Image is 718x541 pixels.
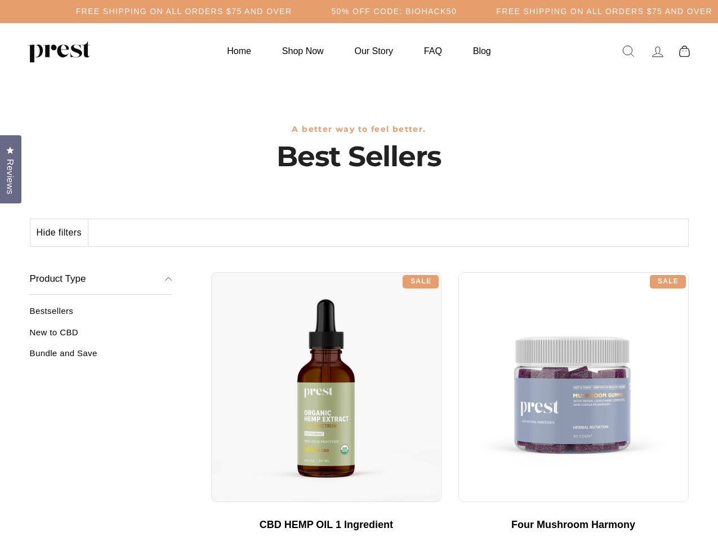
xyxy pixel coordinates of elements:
[213,40,265,62] a: Home
[30,348,172,367] a: Bundle and Save
[403,275,439,289] div: Sale
[30,125,689,134] h3: A better way to feel better.
[30,306,172,325] a: Bestsellers
[470,519,677,531] div: Four Mushroom Harmony
[222,519,430,531] div: CBD HEMP OIL 1 Ingredient
[650,275,686,289] div: Sale
[459,40,505,62] a: Blog
[410,40,456,62] a: FAQ
[28,40,90,63] img: PREST ORGANICS
[331,7,457,16] h5: 50% OFF CODE: BIOHACK50
[30,264,172,295] button: Product Type
[268,40,338,62] a: Shop Now
[213,40,505,62] ul: Primary
[3,159,17,194] span: Reviews
[496,7,712,16] h5: Free Shipping on all orders $75 and over
[30,327,172,346] a: New to CBD
[76,7,292,16] h5: Free Shipping on all orders $75 and over
[30,219,88,246] button: Hide filters
[341,40,407,62] a: Our Story
[30,140,689,174] h1: Best Sellers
